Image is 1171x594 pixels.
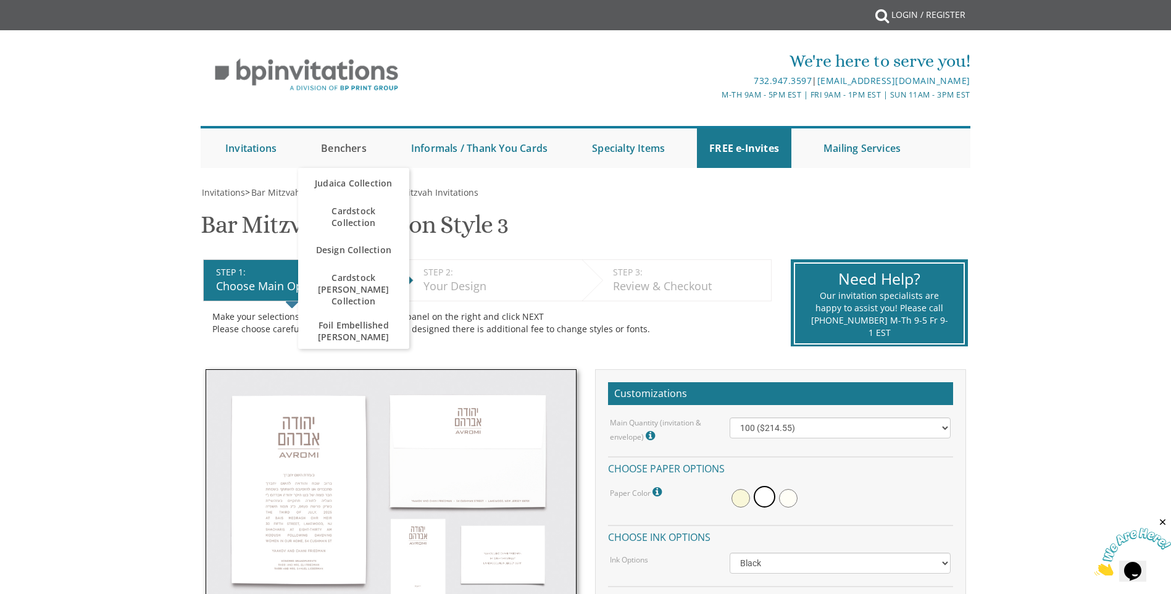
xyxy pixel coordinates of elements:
[346,186,478,198] span: >
[1094,517,1171,575] iframe: chat widget
[310,199,397,235] span: Cardstock Collection
[610,554,648,565] label: Ink Options
[811,268,948,290] div: Need Help?
[201,49,412,101] img: BP Invitation Loft
[352,186,478,198] span: Classic Bar Mitzvah Invitations
[201,211,508,248] h1: Bar Mitzvah Invitation Style 3
[399,128,560,168] a: Informals / Thank You Cards
[458,49,970,73] div: We're here to serve you!
[309,128,379,168] a: Benchers
[610,484,665,500] label: Paper Color
[213,128,289,168] a: Invitations
[351,186,478,198] a: Classic Bar Mitzvah Invitations
[458,88,970,101] div: M-Th 9am - 5pm EST | Fri 9am - 1pm EST | Sun 11am - 3pm EST
[458,73,970,88] div: |
[613,266,765,278] div: STEP 3:
[580,128,677,168] a: Specialty Items
[216,278,386,295] div: Choose Main Options
[202,186,245,198] span: Invitations
[298,168,409,199] a: Judaica Collection
[298,235,409,266] a: Design Collection
[811,128,913,168] a: Mailing Services
[298,266,409,313] a: Cardstock [PERSON_NAME] Collection
[310,266,397,313] span: Cardstock [PERSON_NAME] Collection
[608,525,953,546] h4: Choose ink options
[754,75,812,86] a: 732.947.3597
[817,75,970,86] a: [EMAIL_ADDRESS][DOMAIN_NAME]
[608,456,953,478] h4: Choose paper options
[423,278,576,295] div: Your Design
[697,128,791,168] a: FREE e-Invites
[201,186,245,198] a: Invitations
[811,290,948,339] div: Our invitation specialists are happy to assist you! Please call [PHONE_NUMBER] M-Th 9-5 Fr 9-1 EST
[245,186,346,198] span: >
[610,417,711,444] label: Main Quantity (invitation & envelope)
[298,199,409,235] a: Cardstock Collection
[250,186,346,198] a: Bar Mitzvah Invitations
[310,313,397,349] span: Foil Embellished [PERSON_NAME]
[608,382,953,406] h2: Customizations
[216,266,386,278] div: STEP 1:
[613,278,765,295] div: Review & Checkout
[212,311,762,335] div: Make your selections from the Customizations panel on the right and click NEXT Please choose care...
[251,186,346,198] span: Bar Mitzvah Invitations
[298,313,409,349] a: Foil Embellished [PERSON_NAME]
[423,266,576,278] div: STEP 2:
